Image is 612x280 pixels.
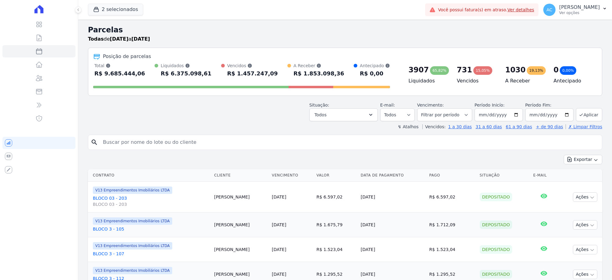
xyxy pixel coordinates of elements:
label: Vencidos: [422,124,446,129]
td: [DATE] [358,213,427,237]
div: R$ 9.685.444,06 [94,69,145,78]
p: de a [88,35,150,43]
td: [DATE] [358,182,427,213]
label: Período Inicío: [475,103,505,107]
td: [PERSON_NAME] [212,237,269,262]
strong: Todas [88,36,104,42]
a: 1 a 30 dias [448,124,472,129]
button: Ações [573,220,597,230]
p: [PERSON_NAME] [559,4,600,10]
th: Vencimento [269,169,314,182]
span: V13 Empreendimentos Imobiliários LTDA [93,242,172,249]
label: Período Fim: [525,102,574,108]
h4: Antecipado [554,77,592,85]
div: 19,13% [527,66,546,75]
td: [PERSON_NAME] [212,182,269,213]
div: 1030 [505,65,526,75]
div: Depositado [480,193,512,201]
td: R$ 1.523,04 [427,237,477,262]
span: V13 Empreendimentos Imobiliários LTDA [93,217,172,225]
button: Todos [309,108,378,121]
div: Posição de parcelas [103,53,151,60]
div: Depositado [480,245,512,254]
div: R$ 1.853.098,36 [293,69,344,78]
div: 3907 [408,65,429,75]
div: Liquidados [161,63,211,69]
a: + de 90 dias [536,124,563,129]
span: V13 Empreendimentos Imobiliários LTDA [93,187,172,194]
th: Situação [477,169,531,182]
div: R$ 1.457.247,09 [227,69,278,78]
button: Ações [573,245,597,254]
a: 61 a 90 dias [506,124,532,129]
td: R$ 1.523,04 [314,237,358,262]
a: BLOCO 03 - 203BLOCO 03 - 203 [93,195,209,207]
a: BLOCO 3 - 107 [93,251,209,257]
button: AC [PERSON_NAME] Ver opções [538,1,612,18]
a: [DATE] [272,222,286,227]
div: 0,00% [560,66,576,75]
button: Ações [573,270,597,279]
strong: [DATE] [110,36,129,42]
td: [DATE] [358,237,427,262]
td: R$ 6.597,02 [427,182,477,213]
div: 15,05% [473,66,492,75]
th: Cliente [212,169,269,182]
h4: Liquidados [408,77,447,85]
h4: Vencidos [457,77,495,85]
span: Você possui fatura(s) em atraso. [438,7,534,13]
a: [DATE] [272,195,286,199]
a: BLOCO 3 - 105 [93,226,209,232]
td: R$ 1.675,79 [314,213,358,237]
strong: [DATE] [131,36,150,42]
div: A Receber [293,63,344,69]
p: Ver opções [559,10,600,15]
a: [DATE] [272,272,286,277]
div: 0 [554,65,559,75]
a: 31 a 60 dias [475,124,502,129]
label: ↯ Atalhos [398,124,418,129]
span: AC [547,8,552,12]
a: [DATE] [272,247,286,252]
div: Vencidos [227,63,278,69]
label: E-mail: [380,103,395,107]
h2: Parcelas [88,24,602,35]
span: Todos [315,111,326,118]
div: R$ 6.375.098,61 [161,69,211,78]
h4: A Receber [505,77,544,85]
td: [PERSON_NAME] [212,213,269,237]
div: 65,82% [430,66,449,75]
button: 2 selecionados [88,4,143,15]
a: Ver detalhes [508,7,534,12]
div: 731 [457,65,472,75]
button: Aplicar [576,108,602,121]
div: Depositado [480,220,512,229]
i: search [91,139,98,146]
button: Exportar [564,155,602,164]
input: Buscar por nome do lote ou do cliente [99,136,599,148]
th: E-mail [531,169,557,182]
th: Pago [427,169,477,182]
td: R$ 1.712,09 [427,213,477,237]
label: Situação: [309,103,329,107]
th: Data de Pagamento [358,169,427,182]
div: Depositado [480,270,512,278]
span: BLOCO 03 - 203 [93,201,209,207]
span: V13 Empreendimentos Imobiliários LTDA [93,267,172,274]
div: Total [94,63,145,69]
th: Contrato [88,169,212,182]
button: Ações [573,192,597,202]
div: Antecipado [360,63,390,69]
label: Vencimento: [417,103,444,107]
a: ✗ Limpar Filtros [566,124,602,129]
div: R$ 0,00 [360,69,390,78]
